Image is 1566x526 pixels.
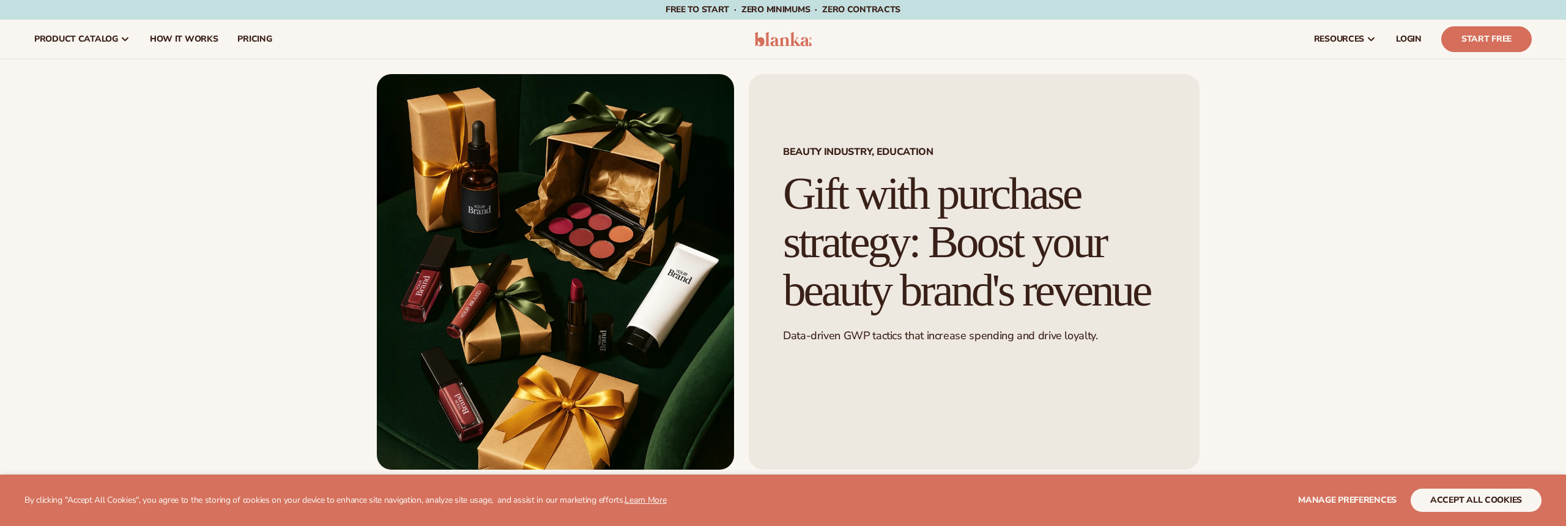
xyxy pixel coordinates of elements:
[783,170,1165,314] h1: Gift with purchase strategy: Boost your beauty brand's revenue
[783,147,1165,157] span: Beauty industry, education
[34,34,118,44] span: product catalog
[783,328,1098,343] span: Data-driven GWP tactics that increase spending and drive loyalty.
[228,20,281,59] a: pricing
[1304,20,1386,59] a: resources
[1411,489,1542,512] button: accept all cookies
[150,34,218,44] span: How It Works
[24,495,667,506] p: By clicking "Accept All Cookies", you agree to the storing of cookies on your device to enhance s...
[1314,34,1364,44] span: resources
[24,20,140,59] a: product catalog
[1386,20,1431,59] a: LOGIN
[237,34,272,44] span: pricing
[1298,494,1397,506] span: Manage preferences
[625,494,666,506] a: Learn More
[1298,489,1397,512] button: Manage preferences
[377,74,734,470] img: Gift box display featuring branded beauty products including lip gloss, cream tube, face oil, and...
[140,20,228,59] a: How It Works
[754,32,812,47] img: logo
[666,4,900,15] span: Free to start · ZERO minimums · ZERO contracts
[1396,34,1422,44] span: LOGIN
[1441,26,1532,52] a: Start Free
